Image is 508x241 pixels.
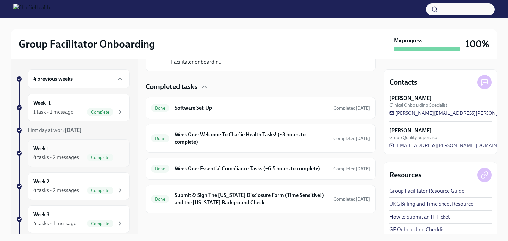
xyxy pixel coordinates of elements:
span: Done [151,197,169,202]
span: Done [151,136,169,141]
h6: Week 2 [33,178,49,185]
h6: Week One: Essential Compliance Tasks (~6.5 hours to complete) [175,165,328,172]
a: Week 14 tasks • 2 messagesComplete [16,139,130,167]
a: DoneWeek One: Welcome To Charlie Health Tasks! (~3 hours to complete)Completed[DATE] [151,130,370,147]
a: Group Facilitator Resource Guide [389,188,464,195]
h6: 4 previous weeks [33,75,73,83]
h2: Group Facilitator Onboarding [19,37,155,51]
h6: Week -1 [33,99,51,107]
h4: Resources [389,170,422,180]
a: How to Submit an IT Ticket [389,213,450,221]
span: Complete [87,188,113,193]
a: DoneWeek One: Essential Compliance Tasks (~6.5 hours to complete)Completed[DATE] [151,163,370,174]
a: DoneSoftware Set-UpCompleted[DATE] [151,103,370,113]
span: July 24th, 2025 18:10 [333,135,370,142]
a: Week -11 task • 1 messageComplete [16,94,130,121]
span: Completed [333,166,370,172]
div: 1 task • 1 message [33,108,73,116]
span: Done [151,106,169,111]
h3: 100% [465,38,489,50]
span: July 25th, 2025 11:18 [333,196,370,202]
span: July 28th, 2025 16:08 [333,166,370,172]
h4: Contacts [389,77,417,87]
a: Week 34 tasks • 1 messageComplete [16,205,130,233]
a: GF Onboarding Checklist [389,226,446,233]
span: July 21st, 2025 08:10 [333,105,370,111]
span: Complete [87,110,113,115]
a: Week 24 tasks • 2 messagesComplete [16,172,130,200]
span: Complete [87,155,113,160]
strong: [DATE] [65,127,82,133]
h4: Completed tasks [146,82,198,92]
a: DoneSubmit & Sign The [US_STATE] Disclosure Form (Time Sensitive!) and the [US_STATE] Background ... [151,190,370,208]
strong: [DATE] [356,136,370,141]
div: Completed tasks [146,82,376,92]
div: 4 tasks • 2 messages [33,187,79,194]
strong: My progress [394,37,422,44]
span: Clinical Onboarding Specialist [389,102,447,108]
div: 4 tasks • 2 messages [33,154,79,161]
div: 4 tasks • 1 message [33,220,76,227]
strong: [DATE] [356,166,370,172]
span: Done [151,166,169,171]
span: Completed [333,196,370,202]
span: Completed [333,105,370,111]
h6: Week 3 [33,211,50,218]
strong: [DATE] [356,196,370,202]
span: Group Quality Supervisor [389,134,439,141]
span: First day at work [28,127,82,133]
h6: Submit & Sign The [US_STATE] Disclosure Form (Time Sensitive!) and the [US_STATE] Background Check [175,192,328,206]
h6: Week One: Welcome To Charlie Health Tasks! (~3 hours to complete) [175,131,328,146]
span: Completed [333,136,370,141]
a: First day at work[DATE] [16,127,130,134]
strong: [PERSON_NAME] [389,95,432,102]
h6: Week 1 [33,145,49,152]
h6: Software Set-Up [175,104,328,112]
img: CharlieHealth [13,4,50,15]
div: 4 previous weeks [28,69,130,88]
span: Complete [87,221,113,226]
strong: [PERSON_NAME] [389,127,432,134]
strong: [DATE] [356,105,370,111]
a: UKG Billing and Time Sheet Resource [389,200,473,208]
